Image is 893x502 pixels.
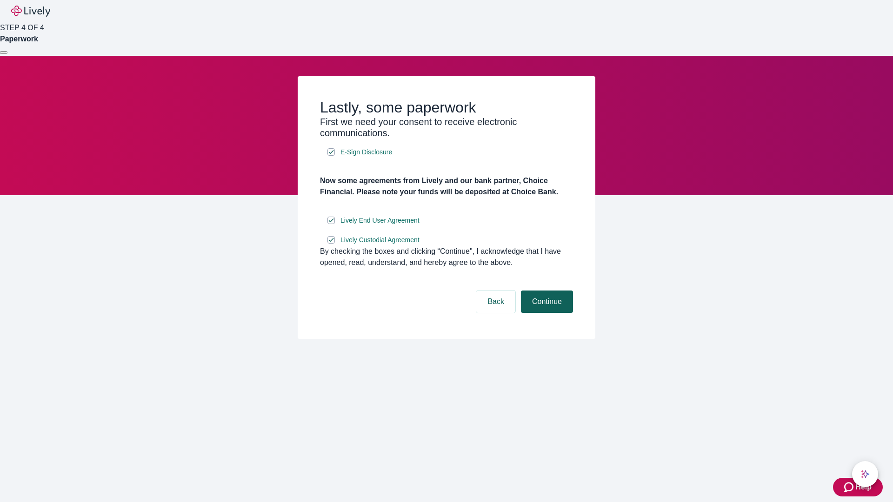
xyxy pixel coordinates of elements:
[339,234,421,246] a: e-sign disclosure document
[320,116,573,139] h3: First we need your consent to receive electronic communications.
[852,461,878,487] button: chat
[340,147,392,157] span: E-Sign Disclosure
[320,99,573,116] h2: Lastly, some paperwork
[833,478,883,496] button: Zendesk support iconHelp
[521,291,573,313] button: Continue
[340,235,420,245] span: Lively Custodial Agreement
[860,469,870,479] svg: Lively AI Assistant
[11,6,50,17] img: Lively
[320,246,573,268] div: By checking the boxes and clicking “Continue", I acknowledge that I have opened, read, understand...
[844,482,855,493] svg: Zendesk support icon
[320,175,573,198] h4: Now some agreements from Lively and our bank partner, Choice Financial. Please note your funds wi...
[855,482,872,493] span: Help
[476,291,515,313] button: Back
[339,146,394,158] a: e-sign disclosure document
[339,215,421,226] a: e-sign disclosure document
[340,216,420,225] span: Lively End User Agreement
